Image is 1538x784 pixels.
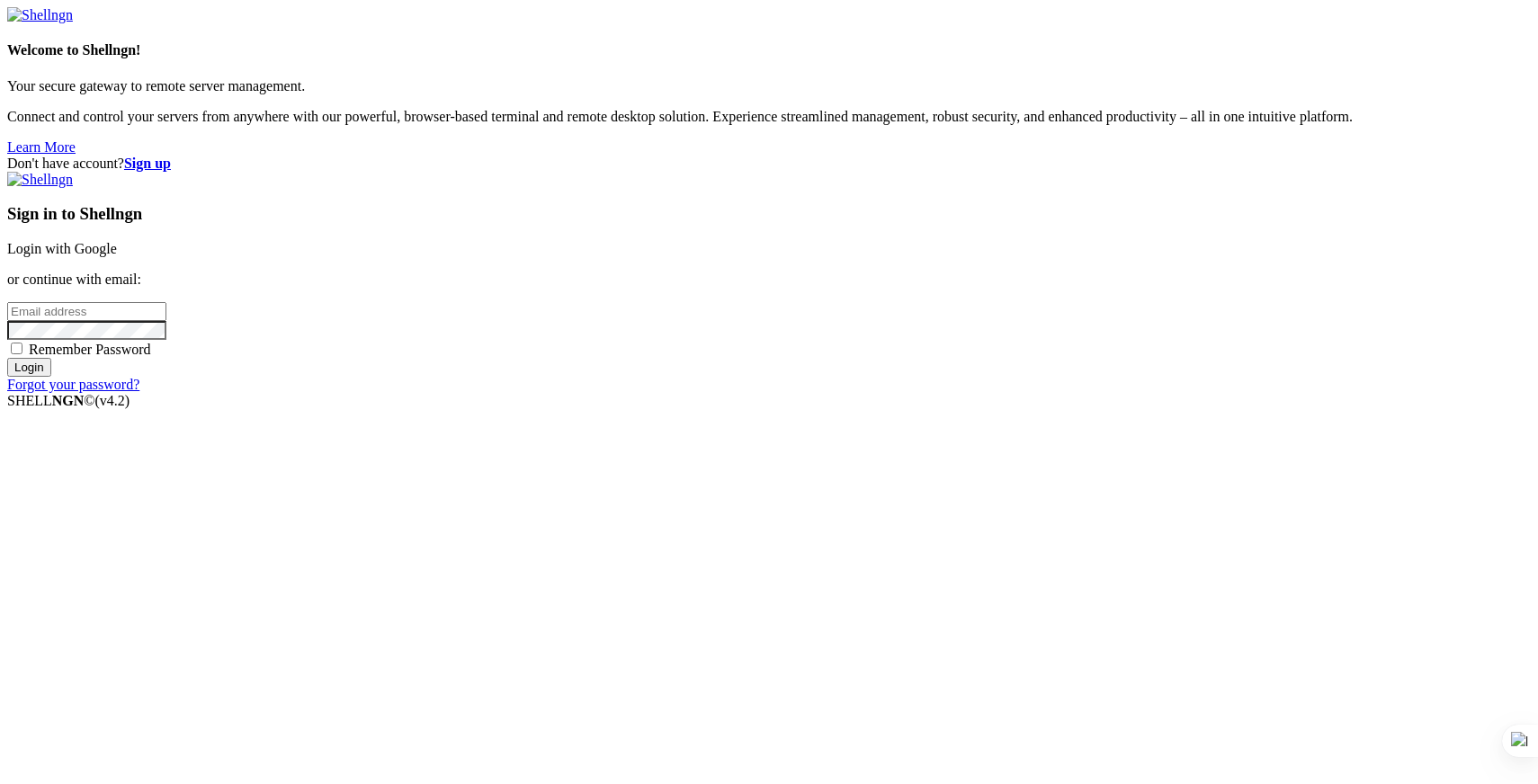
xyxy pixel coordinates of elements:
[7,393,130,408] span: SHELL ©
[7,172,73,188] img: Shellngn
[7,109,1531,125] p: Connect and control your servers from anywhere with our powerful, browser-based terminal and remo...
[52,393,85,408] b: NGN
[7,272,1531,288] p: or continue with email:
[7,302,166,321] input: Email address
[7,156,1531,172] div: Don't have account?
[7,7,73,23] img: Shellngn
[11,343,22,354] input: Remember Password
[7,78,1531,94] p: Your secure gateway to remote server management.
[7,139,76,155] a: Learn More
[7,241,117,256] a: Login with Google
[124,156,171,171] a: Sign up
[7,204,1531,224] h3: Sign in to Shellngn
[7,377,139,392] a: Forgot your password?
[7,42,1531,58] h4: Welcome to Shellngn!
[7,358,51,377] input: Login
[95,393,130,408] span: 4.2.0
[29,342,151,357] span: Remember Password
